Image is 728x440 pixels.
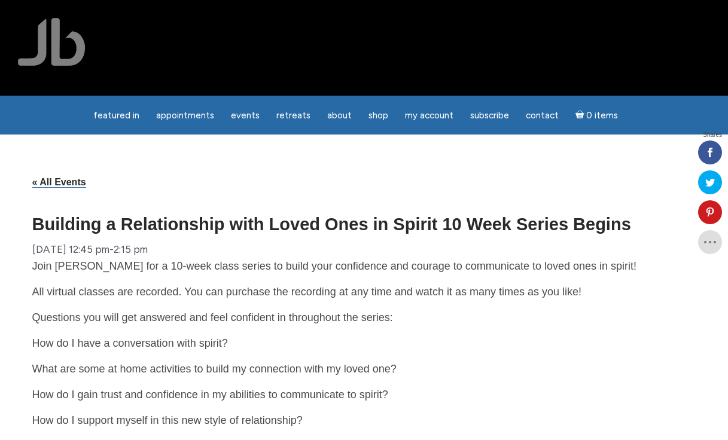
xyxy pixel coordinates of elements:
[231,110,260,121] span: Events
[519,104,566,127] a: Contact
[18,18,86,66] img: Jamie Butler. The Everyday Medium
[327,110,352,121] span: About
[86,104,147,127] a: featured in
[276,110,310,121] span: Retreats
[32,240,148,259] div: -
[32,310,696,326] p: Questions you will get answered and feel confident in throughout the series:
[526,110,559,121] span: Contact
[32,243,109,255] span: [DATE] 12:45 pm
[703,132,722,138] span: Shares
[269,104,318,127] a: Retreats
[32,258,696,274] p: Join [PERSON_NAME] for a 10-week class series to build your confidence and courage to communicate...
[368,110,388,121] span: Shop
[405,110,453,121] span: My Account
[32,361,696,377] p: What are some at home activities to build my connection with my loved one?
[32,335,696,352] p: How do I have a conversation with spirit?
[32,412,696,429] p: How do I support myself in this new style of relationship?
[32,284,696,300] p: All virtual classes are recorded. You can purchase the recording at any time and watch it as many...
[575,110,587,121] i: Cart
[224,104,267,127] a: Events
[470,110,509,121] span: Subscribe
[32,387,696,403] p: How do I gain trust and confidence in my abilities to communicate to spirit?
[398,104,461,127] a: My Account
[320,104,359,127] a: About
[361,104,395,127] a: Shop
[149,104,221,127] a: Appointments
[114,243,148,255] span: 2:15 pm
[586,111,618,120] span: 0 items
[32,177,86,188] a: « All Events
[32,216,696,233] h1: Building a Relationship with Loved Ones in Spirit 10 Week Series Begins
[463,104,516,127] a: Subscribe
[93,110,139,121] span: featured in
[568,103,626,127] a: Cart0 items
[156,110,214,121] span: Appointments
